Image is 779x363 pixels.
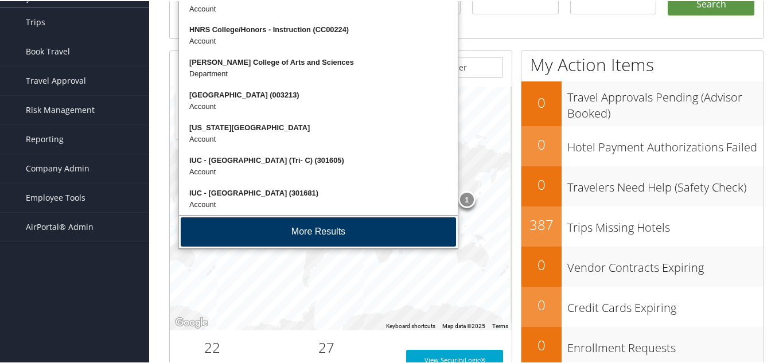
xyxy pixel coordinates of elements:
a: 0Credit Cards Expiring [521,286,763,326]
h2: 0 [521,92,562,111]
h3: Enrollment Requests [567,333,763,355]
div: 1 [458,190,476,207]
h3: Vendor Contracts Expiring [567,253,763,275]
div: [PERSON_NAME] College of Arts and Sciences [181,56,456,67]
a: 387Trips Missing Hotels [521,205,763,245]
h3: Trips Missing Hotels [567,213,763,235]
span: Trips [26,7,45,36]
a: 0Vendor Contracts Expiring [521,245,763,286]
button: Zoom in [176,91,198,114]
div: IUC - [GEOGRAPHIC_DATA] (301681) [181,186,456,198]
button: Zoom out [176,115,198,138]
span: AirPortal® Admin [26,212,94,240]
div: [GEOGRAPHIC_DATA] (003213) [181,88,456,100]
div: Account [181,34,456,46]
span: Map data ©2025 [442,322,485,328]
h3: Credit Cards Expiring [567,293,763,315]
h2: 0 [521,174,562,193]
h2: 0 [521,254,562,274]
span: Book Travel [26,36,70,65]
div: Account [181,165,456,177]
div: HNRS College/Honors - Instruction (CC00224) [181,23,456,34]
h2: 27 [264,337,389,356]
h1: My Action Items [521,52,763,76]
span: Risk Management [26,95,95,123]
span: Company Admin [26,153,89,182]
div: Department [181,67,456,79]
a: Open this area in Google Maps (opens a new window) [173,314,211,329]
h2: 0 [521,294,562,314]
h3: Travel Approvals Pending (Advisor Booked) [567,83,763,120]
div: Account [181,2,456,14]
h2: 387 [521,214,562,233]
button: Keyboard shortcuts [386,321,435,329]
a: 0Travel Approvals Pending (Advisor Booked) [521,80,763,124]
a: Terms (opens in new tab) [492,322,508,328]
a: 0Hotel Payment Authorizations Failed [521,125,763,165]
h3: Hotel Payment Authorizations Failed [567,132,763,154]
img: Google [173,314,211,329]
span: Employee Tools [26,182,85,211]
span: Reporting [26,124,64,153]
h2: 0 [521,134,562,153]
div: Account [181,198,456,209]
div: Account [181,100,456,111]
h3: Travelers Need Help (Safety Check) [567,173,763,194]
button: More Results [181,216,456,245]
a: 0Travelers Need Help (Safety Check) [521,165,763,205]
h2: 22 [178,337,247,356]
h2: 0 [521,334,562,354]
span: Travel Approval [26,65,86,94]
div: IUC - [GEOGRAPHIC_DATA] (Tri- C) (301605) [181,154,456,165]
div: Account [181,132,456,144]
div: [US_STATE][GEOGRAPHIC_DATA] [181,121,456,132]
